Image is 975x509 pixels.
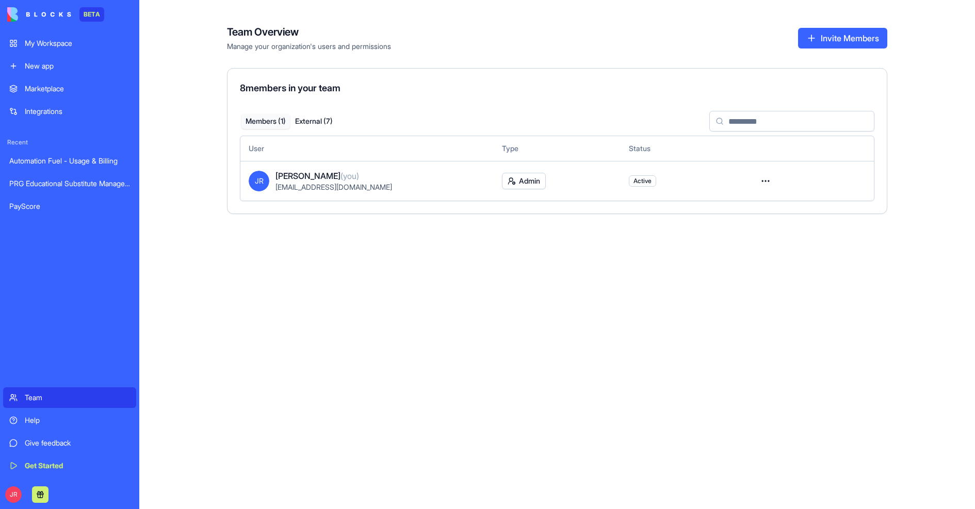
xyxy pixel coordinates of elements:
a: Integrations [3,101,136,122]
a: Team [3,387,136,408]
div: PRG Educational Substitute Management [9,178,130,189]
a: Get Started [3,455,136,476]
div: Integrations [25,106,130,117]
a: My Workspace [3,33,136,54]
div: Marketplace [25,84,130,94]
a: PRG Educational Substitute Management [3,173,136,194]
span: [PERSON_NAME] [275,170,359,182]
button: Invite Members [798,28,887,48]
span: 8 members in your team [240,83,340,93]
button: Members ( 1 ) [241,114,290,129]
div: Automation Fuel - Usage & Billing [9,156,130,166]
span: Admin [519,176,540,186]
div: Status [629,143,739,154]
button: Admin [502,173,546,189]
span: Manage your organization's users and permissions [227,41,391,52]
img: logo [7,7,71,22]
a: Help [3,410,136,431]
div: Help [25,415,130,425]
div: Type [502,143,612,154]
h4: Team Overview [227,25,391,39]
span: (you) [340,171,359,181]
div: Team [25,392,130,403]
span: Recent [3,138,136,146]
div: New app [25,61,130,71]
div: Get Started [25,461,130,471]
a: Marketplace [3,78,136,99]
div: PayScore [9,201,130,211]
span: Active [633,177,652,185]
a: PayScore [3,196,136,217]
span: [EMAIL_ADDRESS][DOMAIN_NAME] [275,183,392,191]
div: Give feedback [25,438,130,448]
a: BETA [7,7,104,22]
span: JR [249,171,269,191]
a: Automation Fuel - Usage & Billing [3,151,136,171]
th: User [240,136,494,161]
button: External ( 7 ) [290,114,338,129]
div: My Workspace [25,38,130,48]
span: JR [5,486,22,503]
a: New app [3,56,136,76]
div: BETA [79,7,104,22]
a: Give feedback [3,433,136,453]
